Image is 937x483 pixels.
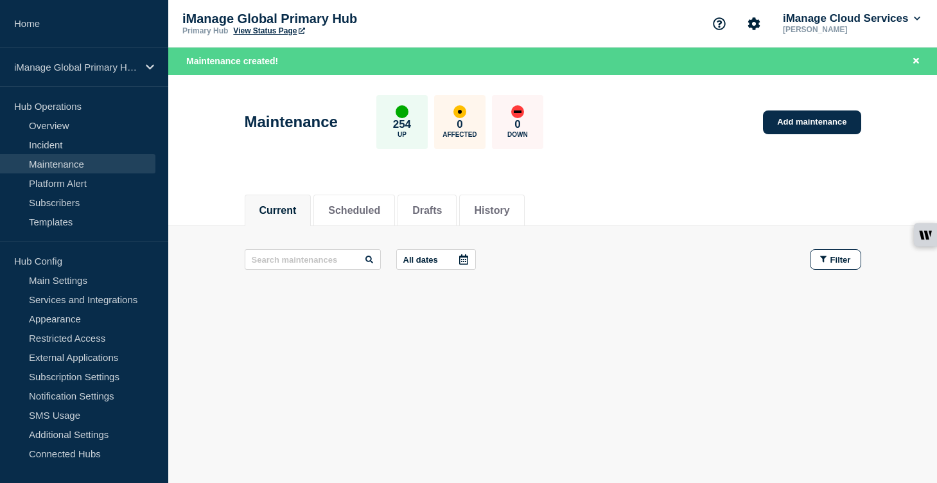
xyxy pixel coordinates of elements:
button: Filter [810,249,861,270]
p: iManage Global Primary Hub [182,12,439,26]
p: Primary Hub [182,26,228,35]
div: down [511,105,524,118]
a: Add maintenance [763,110,861,134]
p: Down [507,131,528,138]
span: Maintenance created! [186,56,278,66]
p: [PERSON_NAME] [780,25,914,34]
div: up [396,105,408,118]
p: All dates [403,255,438,265]
button: Account settings [740,10,767,37]
p: 0 [457,118,462,131]
h1: Maintenance [245,113,338,131]
span: Filter [830,255,851,265]
button: Close banner [908,54,924,69]
input: Search maintenances [245,249,381,270]
button: Support [706,10,733,37]
button: iManage Cloud Services [780,12,923,25]
p: Up [398,131,407,138]
p: iManage Global Primary Hub [14,62,137,73]
button: Scheduled [328,205,380,216]
a: View Status Page [233,26,304,35]
button: Current [259,205,297,216]
p: Affected [442,131,477,138]
p: 0 [514,118,520,131]
button: All dates [396,249,476,270]
p: 254 [393,118,411,131]
div: affected [453,105,466,118]
button: Drafts [412,205,442,216]
button: History [474,205,509,216]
